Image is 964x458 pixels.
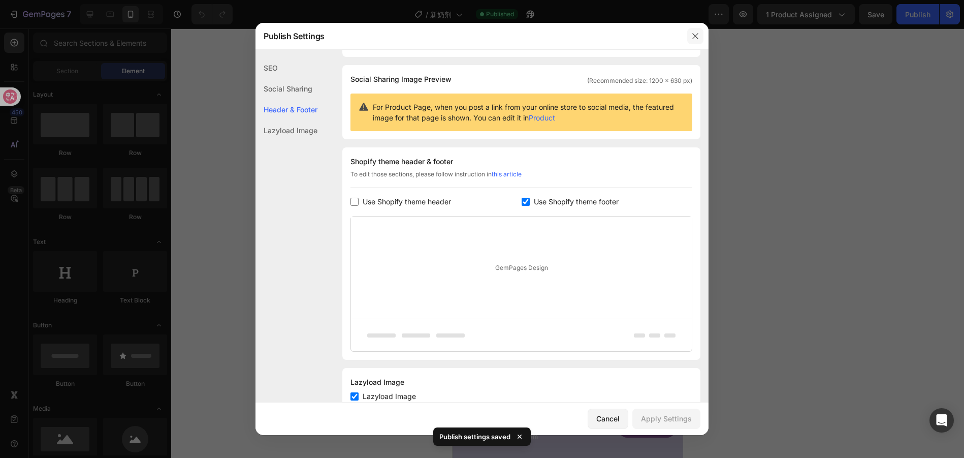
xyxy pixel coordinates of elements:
[351,217,692,319] div: GemPages Design
[47,405,149,413] p: Lorem ipsum
[255,23,682,49] div: Publish Settings
[363,196,451,208] span: Use Shopify theme header
[596,413,620,424] div: Cancel
[529,113,555,122] a: Product
[350,376,692,388] div: Lazyload Image
[587,76,692,85] span: (Recommended size: 1200 x 630 px)
[632,409,700,429] button: Apply Settings
[44,27,186,37] span: 50% OFF SALE ENDS MIDNIGHT
[182,392,206,405] p: Go Buy
[641,413,692,424] div: Apply Settings
[929,408,954,433] div: Open Intercom Messenger
[71,5,114,15] span: Mobile ( 453 px)
[166,388,222,409] a: Go Buy
[85,48,146,69] img: gempages_514502434173748208-84bcc122-84d4-44a8-ab78-13508241b1fb.png
[255,78,317,99] div: Social Sharing
[534,196,619,208] span: Use Shopify theme footer
[350,170,692,188] div: To edit those sections, please follow instruction in
[255,57,317,78] div: SEO
[588,409,628,429] button: Cancel
[46,388,150,402] h1: [MEDICAL_DATA] 300mg Extract - Liver Detox & Repair Support
[350,73,452,85] span: Social Sharing Image Preview
[255,99,317,120] div: Header & Footer
[439,432,510,442] p: Publish settings saved
[373,102,684,123] span: For Product Page, when you post a link from your online store to social media, the featured image...
[255,120,317,141] div: Lazyload Image
[363,390,416,403] span: Lazyload Image
[94,369,148,377] div: Drop element here
[350,156,692,168] div: Shopify theme header & footer
[492,170,522,178] a: this article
